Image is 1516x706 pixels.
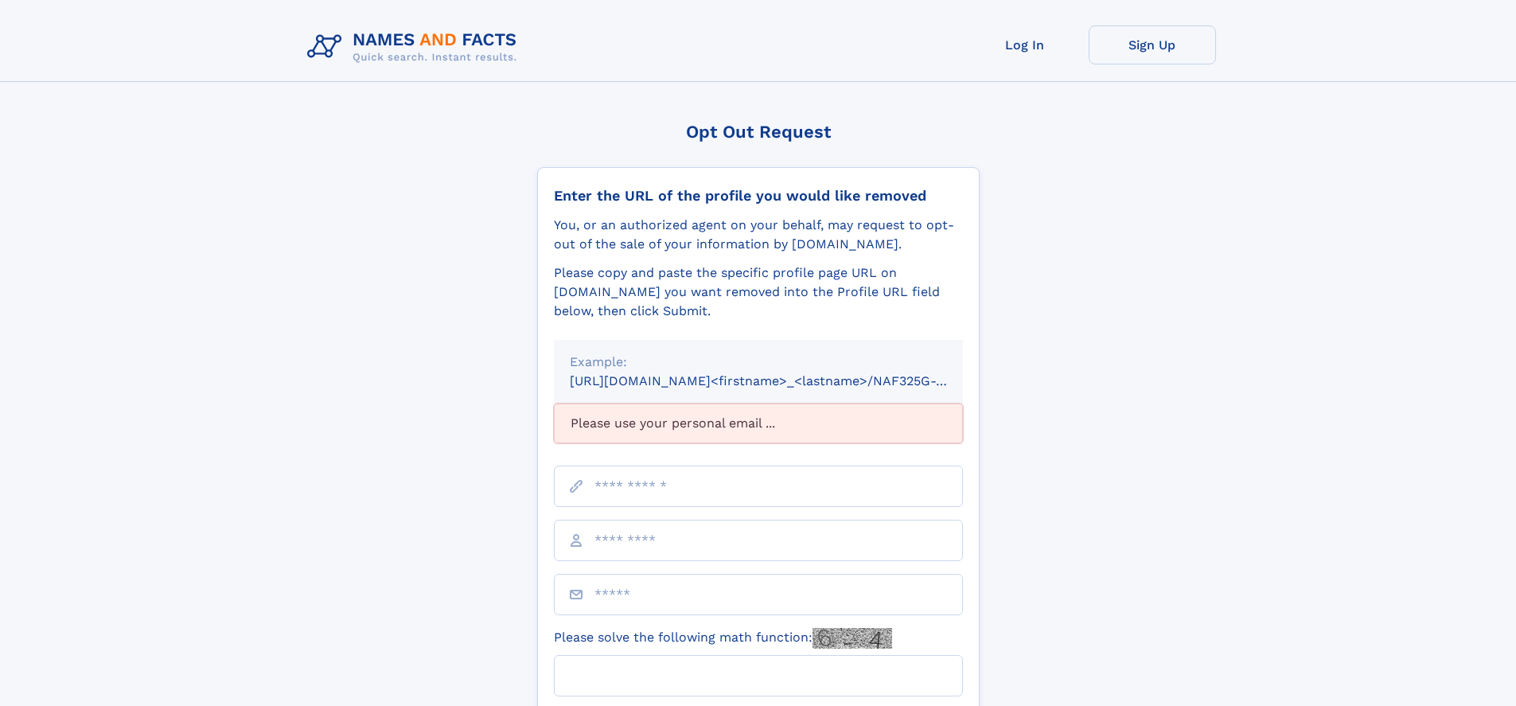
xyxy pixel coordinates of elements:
label: Please solve the following math function: [554,628,892,649]
a: Log In [961,25,1089,64]
div: You, or an authorized agent on your behalf, may request to opt-out of the sale of your informatio... [554,216,963,254]
img: Logo Names and Facts [301,25,530,68]
div: Enter the URL of the profile you would like removed [554,187,963,205]
div: Please use your personal email ... [554,404,963,443]
div: Please copy and paste the specific profile page URL on [DOMAIN_NAME] you want removed into the Pr... [554,263,963,321]
div: Example: [570,353,947,372]
div: Opt Out Request [537,122,980,142]
a: Sign Up [1089,25,1216,64]
small: [URL][DOMAIN_NAME]<firstname>_<lastname>/NAF325G-xxxxxxxx [570,373,993,388]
